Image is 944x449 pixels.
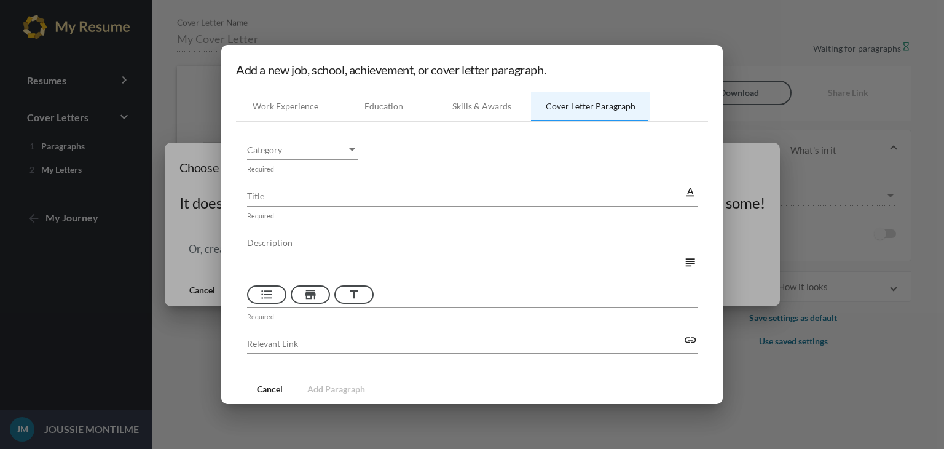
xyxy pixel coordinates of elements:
input: Title [247,189,684,202]
div: Cover Letter Paragraph [546,100,635,113]
span: Category [247,143,347,156]
mat-icon: text_format [683,185,697,200]
span: Add Paragraph [307,384,365,394]
button: Cancel [247,378,293,400]
div: Education [364,100,403,113]
div: Work Experience [253,100,318,113]
mat-hint: Required [247,163,274,176]
input: Relevant Link [247,337,684,350]
mat-select: Category [247,143,358,156]
mat-icon: store [303,288,318,303]
div: Skills & Awards [452,100,511,113]
button: Add Paragraph [297,378,375,400]
mat-icon: link [683,333,697,348]
mat-icon: format_list_bulleted [259,288,274,303]
mat-hint: Required [247,210,274,223]
mat-icon: subject [683,255,697,270]
mat-icon: title [347,288,361,303]
mat-hint: Required [247,311,274,324]
span: Cancel [257,384,283,394]
h1: Add a new job, school, achievement, or cover letter paragraph. [236,60,708,79]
